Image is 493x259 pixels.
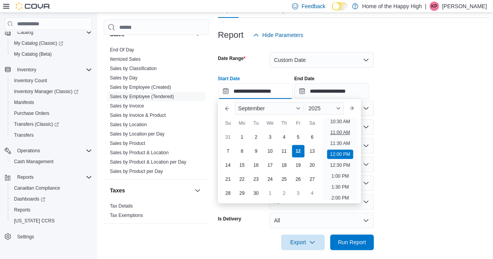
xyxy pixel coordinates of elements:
span: Purchase Orders [11,109,92,118]
div: day-5 [292,131,304,143]
span: Export [286,234,320,250]
span: Reports [14,207,30,213]
div: day-4 [278,131,290,143]
div: day-1 [236,131,248,143]
button: Inventory [14,65,39,74]
span: My Catalog (Classic) [11,39,92,48]
a: Inventory Count [11,76,50,85]
div: September, 2025 [221,130,319,200]
a: Transfers (Classic) [11,120,62,129]
span: Operations [14,146,92,155]
span: Transfers (Classic) [14,121,59,127]
button: Inventory [2,64,95,75]
a: Sales by Classification [110,66,157,71]
a: Sales by Invoice & Product [110,113,166,118]
input: Dark Mode [332,2,348,11]
span: KP [431,2,437,11]
div: day-4 [306,187,318,199]
a: Dashboards [11,194,48,204]
ul: Time [322,118,358,200]
a: Canadian Compliance [11,183,63,193]
div: day-17 [264,159,276,171]
div: day-16 [250,159,262,171]
div: Sales [104,45,209,179]
a: Tax Details [110,203,133,209]
span: Manifests [11,98,92,107]
div: day-2 [250,131,262,143]
span: Sales by Invoice & Product [110,112,166,118]
span: Tax Exemptions [110,212,143,218]
a: Dashboards [8,194,95,204]
div: day-15 [236,159,248,171]
li: 11:30 AM [327,139,353,148]
h3: Report [218,30,244,40]
button: Manifests [8,97,95,108]
span: Canadian Compliance [11,183,92,193]
div: day-30 [250,187,262,199]
span: [US_STATE] CCRS [14,218,55,224]
span: Inventory Count [11,76,92,85]
span: Settings [14,232,92,241]
a: Settings [14,232,37,241]
li: 11:00 AM [327,128,353,137]
span: Inventory [17,67,36,73]
div: day-14 [222,159,234,171]
li: 10:30 AM [327,117,353,126]
a: Sales by Product & Location per Day [110,159,186,165]
li: 12:30 PM [327,160,353,170]
button: Export [281,234,325,250]
h3: Taxes [110,187,125,194]
button: [US_STATE] CCRS [8,215,95,226]
a: Cash Management [11,157,57,166]
span: Reports [11,205,92,215]
span: Purchase Orders [14,110,49,116]
div: Fr [292,117,304,129]
button: Run Report [330,234,374,250]
button: Catalog [14,28,36,37]
button: Open list of options [363,105,369,111]
span: Sales by Invoice [110,103,144,109]
span: My Catalog (Beta) [14,51,52,57]
div: Tu [250,117,262,129]
span: Sales by Classification [110,65,157,72]
input: Press the down key to enter a popover containing a calendar. Press the escape key to close the po... [218,83,293,99]
span: Hide Parameters [262,31,303,39]
button: Reports [14,173,37,182]
div: day-13 [306,145,318,157]
span: Sales by Location [110,122,147,128]
div: day-6 [306,131,318,143]
label: Is Delivery [218,216,241,222]
div: day-23 [250,173,262,185]
div: Kayla Parker [429,2,439,11]
a: Sales by Location per Day [110,131,164,137]
button: Next month [345,102,358,115]
div: Taxes [104,201,209,223]
p: | [425,2,426,11]
p: [PERSON_NAME] [442,2,487,11]
div: day-19 [292,159,304,171]
span: End Of Day [110,47,134,53]
a: Tax Exemptions [110,213,143,218]
span: Washington CCRS [11,216,92,226]
a: Reports [11,205,34,215]
div: day-26 [292,173,304,185]
div: day-21 [222,173,234,185]
button: Transfers [8,130,95,141]
span: Sales by Employee (Created) [110,84,171,90]
div: day-11 [278,145,290,157]
a: Sales by Location [110,122,147,127]
button: Hide Parameters [250,27,306,43]
div: day-24 [264,173,276,185]
span: Sales by Product [110,140,145,146]
button: Operations [2,145,95,156]
span: Cash Management [14,159,53,165]
a: Sales by Day [110,75,138,81]
span: Sales by Product per Day [110,168,163,174]
li: 2:00 PM [328,193,352,203]
span: Run Report [338,238,366,246]
label: Start Date [218,76,240,82]
div: day-1 [264,187,276,199]
div: day-9 [250,145,262,157]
